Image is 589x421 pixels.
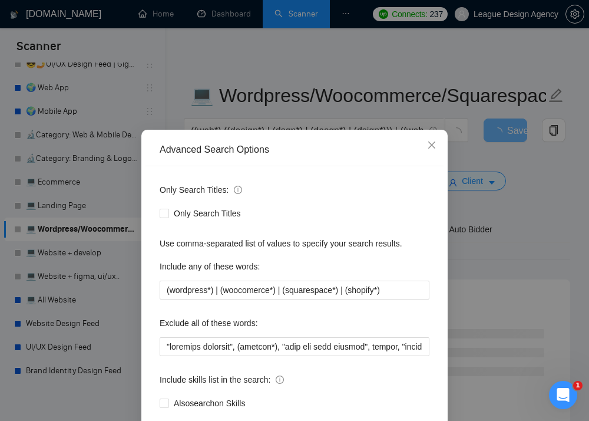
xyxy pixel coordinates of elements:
[427,140,436,150] span: close
[416,130,448,162] button: Close
[160,257,260,276] label: Include any of these words:
[160,373,284,386] span: Include skills list in the search:
[160,143,429,156] div: Advanced Search Options
[160,314,258,333] label: Exclude all of these words:
[549,381,577,409] iframe: Intercom live chat
[169,207,246,220] span: Only Search Titles
[234,186,242,194] span: info-circle
[169,397,250,410] span: Also search on Skills
[276,376,284,384] span: info-circle
[160,237,429,250] div: Use comma-separated list of values to specify your search results.
[160,183,242,196] span: Only Search Titles:
[573,381,583,390] span: 1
